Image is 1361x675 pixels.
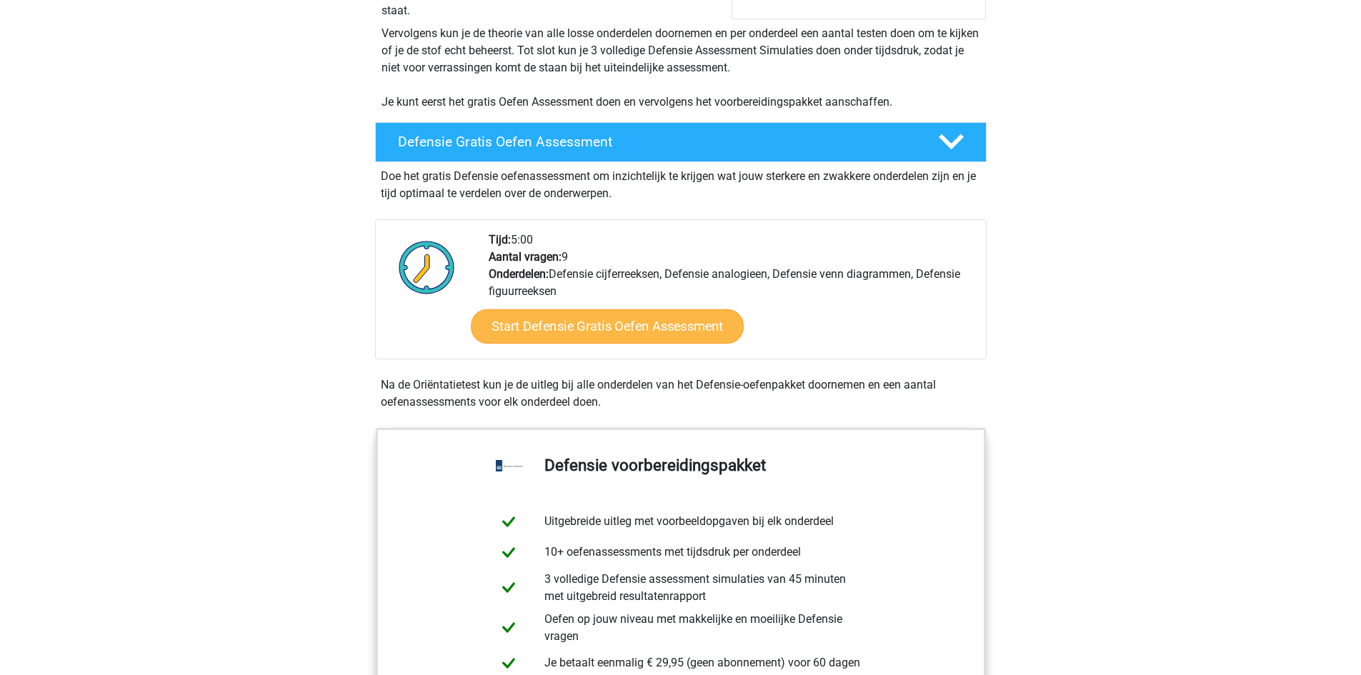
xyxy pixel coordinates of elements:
[375,376,987,411] div: Na de Oriëntatietest kun je de uitleg bij alle onderdelen van het Defensie-oefenpakket doornemen ...
[478,231,985,359] div: 5:00 9 Defensie cijferreeksen, Defensie analogieen, Defensie venn diagrammen, Defensie figuurreeksen
[489,233,511,246] b: Tijd:
[471,309,744,344] a: Start Defensie Gratis Oefen Assessment
[489,250,562,264] b: Aantal vragen:
[391,231,463,303] img: Klok
[398,134,915,150] h4: Defensie Gratis Oefen Assessment
[489,267,549,281] b: Onderdelen:
[376,25,986,111] div: Vervolgens kun je de theorie van alle losse onderdelen doornemen en per onderdeel een aantal test...
[375,162,987,202] div: Doe het gratis Defensie oefenassessment om inzichtelijk te krijgen wat jouw sterkere en zwakkere ...
[369,122,992,162] a: Defensie Gratis Oefen Assessment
